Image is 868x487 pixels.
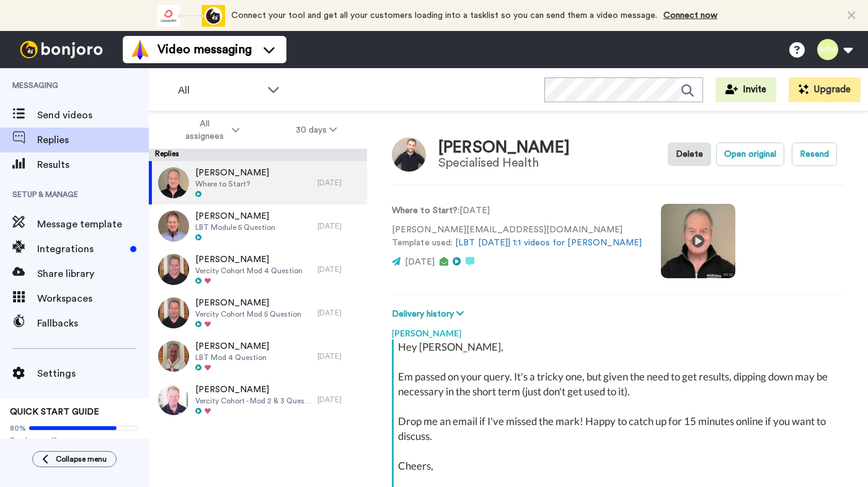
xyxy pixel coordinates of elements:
[149,291,367,335] a: [PERSON_NAME]Vercity Cohort Mod 5 Question[DATE]
[715,77,776,102] button: Invite
[195,309,301,319] span: Vercity Cohort Mod 5 Question
[158,211,189,242] img: 8af386c8-f0f0-476a-8447-3edea1d4cd6f-thumb.jpg
[178,83,261,98] span: All
[792,143,837,166] button: Resend
[663,11,717,20] a: Connect now
[37,108,149,123] span: Send videos
[37,266,149,281] span: Share library
[317,178,361,188] div: [DATE]
[317,351,361,361] div: [DATE]
[195,222,275,232] span: LBT Module 5 Question
[317,308,361,318] div: [DATE]
[317,221,361,231] div: [DATE]
[455,239,642,247] a: [LBT [DATE]] 1:1 videos for [PERSON_NAME]
[789,77,861,102] button: Upgrade
[149,161,367,204] a: [PERSON_NAME]Where to Start?[DATE]
[10,423,26,433] span: 80%
[37,242,125,257] span: Integrations
[195,353,269,362] span: LBT Mod 4 Question
[438,156,570,170] div: Specialised Health
[130,40,150,59] img: vm-color.svg
[392,224,642,250] p: [PERSON_NAME][EMAIL_ADDRESS][DOMAIN_NAME] Template used:
[392,321,843,340] div: [PERSON_NAME]
[195,253,303,266] span: [PERSON_NAME]
[392,206,458,215] strong: Where to Start?
[392,307,467,321] button: Delivery history
[158,341,189,372] img: b17f4566-586d-4949-9c16-4fafa83ff7d2-thumb.jpg
[37,217,149,232] span: Message template
[195,179,269,189] span: Where to Start?
[405,258,435,266] span: [DATE]
[37,366,149,381] span: Settings
[158,297,189,328] img: 3b5bbadc-7fb2-41ce-9d4a-d5c8c7a81e38-thumb.jpg
[37,157,149,172] span: Results
[317,265,361,274] div: [DATE]
[668,143,711,166] button: Delete
[231,11,657,20] span: Connect your tool and get all your customers loading into a tasklist so you can send them a video...
[151,113,268,147] button: All assignees
[149,378,367,421] a: [PERSON_NAME]Vercity Cohort - Mod 2 & 3 Questions[DATE]
[438,139,570,157] div: [PERSON_NAME]
[392,138,426,172] img: Image of Brad Domek
[158,384,189,415] img: aa6fc0a9-e09d-4d2a-b350-1ee1c4835c8c-thumb.jpg
[37,291,149,306] span: Workspaces
[179,118,229,143] span: All assignees
[10,408,99,416] span: QUICK START GUIDE
[149,149,367,161] div: Replies
[195,384,311,396] span: [PERSON_NAME]
[157,5,225,27] div: animation
[392,204,642,217] p: : [DATE]
[37,316,149,331] span: Fallbacks
[716,143,784,166] button: Open original
[158,254,189,285] img: 6611293d-f3f2-4f89-957c-7128a0f44778-thumb.jpg
[32,451,117,467] button: Collapse menu
[157,41,252,58] span: Video messaging
[15,41,108,58] img: bj-logo-header-white.svg
[149,204,367,248] a: [PERSON_NAME]LBT Module 5 Question[DATE]
[56,454,107,464] span: Collapse menu
[195,340,269,353] span: [PERSON_NAME]
[195,297,301,309] span: [PERSON_NAME]
[195,167,269,179] span: [PERSON_NAME]
[195,266,303,276] span: Vercity Cohort Mod 4 Question
[195,396,311,406] span: Vercity Cohort - Mod 2 & 3 Questions
[317,395,361,405] div: [DATE]
[195,210,275,222] span: [PERSON_NAME]
[268,119,365,141] button: 30 days
[10,436,139,445] span: Send yourself a test
[158,167,189,198] img: 41b71b1c-5f81-47ac-8ce4-eb50e81c4f46-thumb.jpg
[37,133,149,147] span: Replies
[149,335,367,378] a: [PERSON_NAME]LBT Mod 4 Question[DATE]
[149,248,367,291] a: [PERSON_NAME]Vercity Cohort Mod 4 Question[DATE]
